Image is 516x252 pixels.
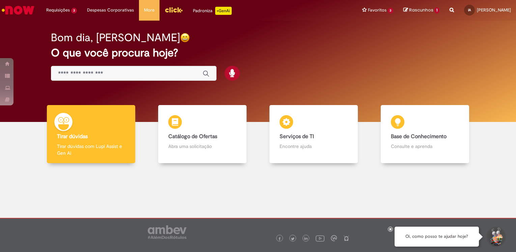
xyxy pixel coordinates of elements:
a: Tirar dúvidas Tirar dúvidas com Lupi Assist e Gen Ai [35,105,147,163]
a: Catálogo de Ofertas Abra uma solicitação [147,105,258,163]
p: +GenAi [215,7,232,15]
button: Iniciar Conversa de Suporte [486,227,506,247]
span: [PERSON_NAME] [477,7,511,13]
img: ServiceNow [1,3,35,17]
b: Tirar dúvidas [57,133,88,140]
p: Abra uma solicitação [168,143,236,150]
div: Padroniza [193,7,232,15]
h2: O que você procura hoje? [51,47,465,59]
span: Requisições [46,7,70,14]
span: Despesas Corporativas [87,7,134,14]
span: 3 [388,8,394,14]
h2: Bom dia, [PERSON_NAME] [51,32,180,44]
span: More [144,7,154,14]
b: Base de Conhecimento [391,133,447,140]
span: 1 [434,7,439,14]
div: Oi, como posso te ajudar hoje? [395,227,479,247]
p: Encontre ajuda [280,143,347,150]
span: Favoritos [368,7,386,14]
a: Serviços de TI Encontre ajuda [258,105,369,163]
img: click_logo_yellow_360x200.png [165,5,183,15]
b: Serviços de TI [280,133,314,140]
p: Tirar dúvidas com Lupi Assist e Gen Ai [57,143,125,156]
span: Rascunhos [409,7,433,13]
img: logo_footer_naosei.png [343,235,349,241]
img: logo_footer_facebook.png [278,237,281,241]
b: Catálogo de Ofertas [168,133,217,140]
img: happy-face.png [180,33,190,43]
p: Consulte e aprenda [391,143,459,150]
img: logo_footer_workplace.png [331,235,337,241]
img: logo_footer_twitter.png [291,237,294,241]
img: logo_footer_ambev_rotulo_gray.png [148,225,187,239]
a: Base de Conhecimento Consulte e aprenda [369,105,481,163]
img: logo_footer_linkedin.png [304,237,308,241]
a: Rascunhos [403,7,439,14]
span: IA [468,8,471,12]
img: logo_footer_youtube.png [316,234,324,243]
span: 3 [71,8,77,14]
